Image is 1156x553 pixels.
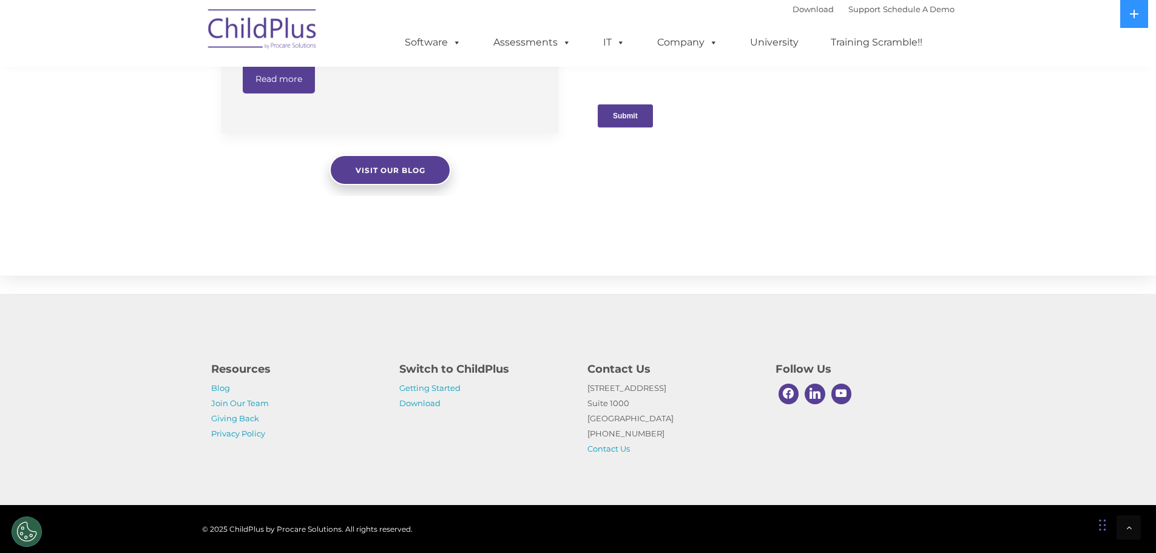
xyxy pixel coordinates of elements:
[355,166,425,175] span: Visit our blog
[393,30,473,55] a: Software
[802,381,828,407] a: Linkedin
[958,422,1156,553] iframe: Chat Widget
[330,155,451,185] a: Visit our blog
[399,361,569,378] h4: Switch to ChildPlus
[169,130,220,139] span: Phone number
[883,4,955,14] a: Schedule A Demo
[202,524,413,534] span: © 2025 ChildPlus by Procare Solutions. All rights reserved.
[399,383,461,393] a: Getting Started
[738,30,811,55] a: University
[243,64,315,93] a: Read more
[828,381,855,407] a: Youtube
[12,517,42,547] button: Cookies Settings
[202,1,323,61] img: ChildPlus by Procare Solutions
[819,30,935,55] a: Training Scramble!!
[211,413,259,423] a: Giving Back
[211,361,381,378] h4: Resources
[1099,507,1106,543] div: Drag
[793,4,955,14] font: |
[848,4,881,14] a: Support
[211,383,230,393] a: Blog
[591,30,637,55] a: IT
[399,398,441,408] a: Download
[793,4,834,14] a: Download
[211,398,269,408] a: Join Our Team
[481,30,583,55] a: Assessments
[587,381,757,456] p: [STREET_ADDRESS] Suite 1000 [GEOGRAPHIC_DATA] [PHONE_NUMBER]
[776,361,945,378] h4: Follow Us
[587,444,630,453] a: Contact Us
[776,381,802,407] a: Facebook
[211,429,265,438] a: Privacy Policy
[587,361,757,378] h4: Contact Us
[645,30,730,55] a: Company
[169,80,206,89] span: Last name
